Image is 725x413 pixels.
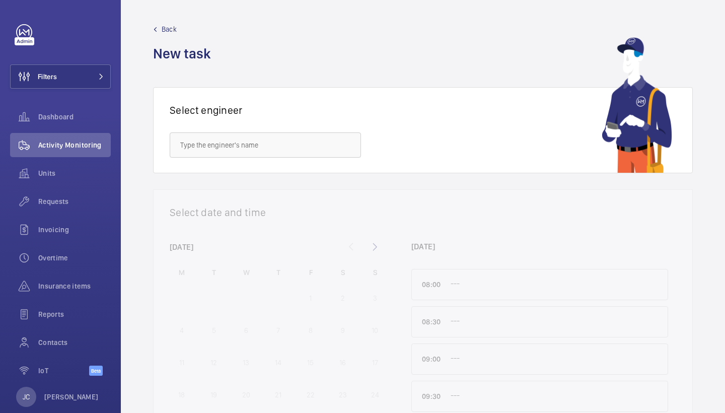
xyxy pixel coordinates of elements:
span: Reports [38,309,111,319]
h1: Select engineer [170,104,243,116]
span: Invoicing [38,225,111,235]
span: Activity Monitoring [38,140,111,150]
input: Type the engineer's name [170,132,361,158]
span: Back [162,24,177,34]
span: Contacts [38,337,111,348]
p: JC [23,392,30,402]
span: Requests [38,196,111,206]
span: Filters [38,72,57,82]
span: IoT [38,366,89,376]
button: Filters [10,64,111,89]
span: Overtime [38,253,111,263]
img: mechanic using app [602,37,672,173]
span: Units [38,168,111,178]
span: Dashboard [38,112,111,122]
span: Insurance items [38,281,111,291]
h1: New task [153,44,217,63]
p: [PERSON_NAME] [44,392,99,402]
span: Beta [89,366,103,376]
